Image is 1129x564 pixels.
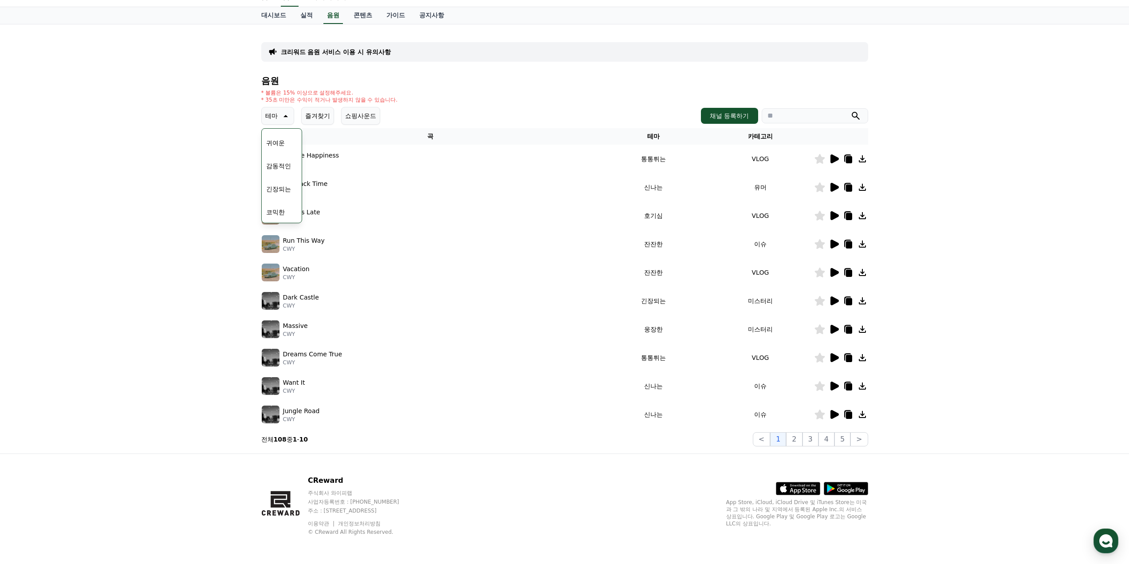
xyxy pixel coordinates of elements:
p: 사업자등록번호 : [PHONE_NUMBER] [308,498,416,505]
button: 2 [786,432,802,446]
span: 홈 [28,295,33,302]
h4: 음원 [261,76,868,86]
img: music [262,349,279,367]
td: 이슈 [707,372,814,400]
p: Vacation [283,264,310,274]
p: CWY [283,302,319,309]
a: 실적 [293,7,320,24]
p: * 볼륨은 15% 이상으로 설정해주세요. [261,89,398,96]
th: 곡 [261,128,600,145]
p: A Little Happiness [283,151,339,160]
p: Run This Way [283,236,325,245]
td: 미스터리 [707,287,814,315]
strong: 10 [299,436,308,443]
td: 신나는 [600,372,707,400]
td: VLOG [707,145,814,173]
button: 코믹한 [263,202,288,222]
td: 잔잔한 [600,230,707,258]
a: 설정 [114,281,170,304]
td: 이슈 [707,400,814,429]
a: 이용약관 [308,521,336,527]
p: 주소 : [STREET_ADDRESS] [308,507,416,514]
p: Massive [283,321,308,331]
button: 테마 [261,107,294,125]
td: 신나는 [600,173,707,201]
td: VLOG [707,343,814,372]
td: 호기심 [600,201,707,230]
td: 유머 [707,173,814,201]
p: CWY [283,189,328,196]
p: * 35초 미만은 수익이 적거나 발생하지 않을 수 있습니다. [261,96,398,103]
a: 공지사항 [412,7,451,24]
td: 웅장한 [600,315,707,343]
td: 통통튀는 [600,343,707,372]
td: 이슈 [707,230,814,258]
p: 주식회사 와이피랩 [308,489,416,497]
p: App Store, iCloud, iCloud Drive 및 iTunes Store는 미국과 그 밖의 나라 및 지역에서 등록된 Apple Inc.의 서비스 상표입니다. Goo... [726,499,868,527]
img: music [262,406,279,423]
p: CWY [283,245,325,252]
img: music [262,264,279,281]
button: 귀여운 [263,133,288,153]
span: 대화 [81,295,92,302]
p: Dreams Come True [283,350,342,359]
p: Want It [283,378,305,387]
p: CWY [283,160,339,167]
button: 4 [818,432,834,446]
a: 음원 [323,7,343,24]
button: 즐겨찾기 [301,107,334,125]
p: 전체 중 - [261,435,308,444]
a: 크리워드 음원 서비스 이용 시 유의사항 [281,47,391,56]
button: 1 [770,432,786,446]
img: music [262,377,279,395]
button: 쇼핑사운드 [341,107,380,125]
img: music [262,292,279,310]
button: 5 [834,432,850,446]
p: Jungle Road [283,406,320,416]
a: 대화 [59,281,114,304]
a: 콘텐츠 [346,7,379,24]
p: CWY [283,359,342,366]
a: 개인정보처리방침 [338,521,381,527]
span: 설정 [137,295,148,302]
td: 신나는 [600,400,707,429]
p: Cat Rack Time [283,179,328,189]
strong: 1 [293,436,297,443]
button: 3 [802,432,818,446]
button: < [753,432,770,446]
th: 테마 [600,128,707,145]
td: 잔잔한 [600,258,707,287]
td: 통통튀는 [600,145,707,173]
p: CWY [283,331,308,338]
button: 감동적인 [263,156,295,176]
a: 가이드 [379,7,412,24]
img: music [262,235,279,253]
a: 대시보드 [254,7,293,24]
img: music [262,320,279,338]
button: 긴장되는 [263,179,295,199]
button: > [850,432,868,446]
p: 테마 [265,110,278,122]
a: 홈 [3,281,59,304]
td: VLOG [707,201,814,230]
td: 미스터리 [707,315,814,343]
p: Dark Castle [283,293,319,302]
strong: 108 [274,436,287,443]
p: CReward [308,475,416,486]
p: CWY [283,274,310,281]
p: CWY [283,387,305,394]
button: 채널 등록하기 [701,108,758,124]
td: VLOG [707,258,814,287]
td: 긴장되는 [600,287,707,315]
th: 카테고리 [707,128,814,145]
p: CWY [283,416,320,423]
p: © CReward All Rights Reserved. [308,529,416,536]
